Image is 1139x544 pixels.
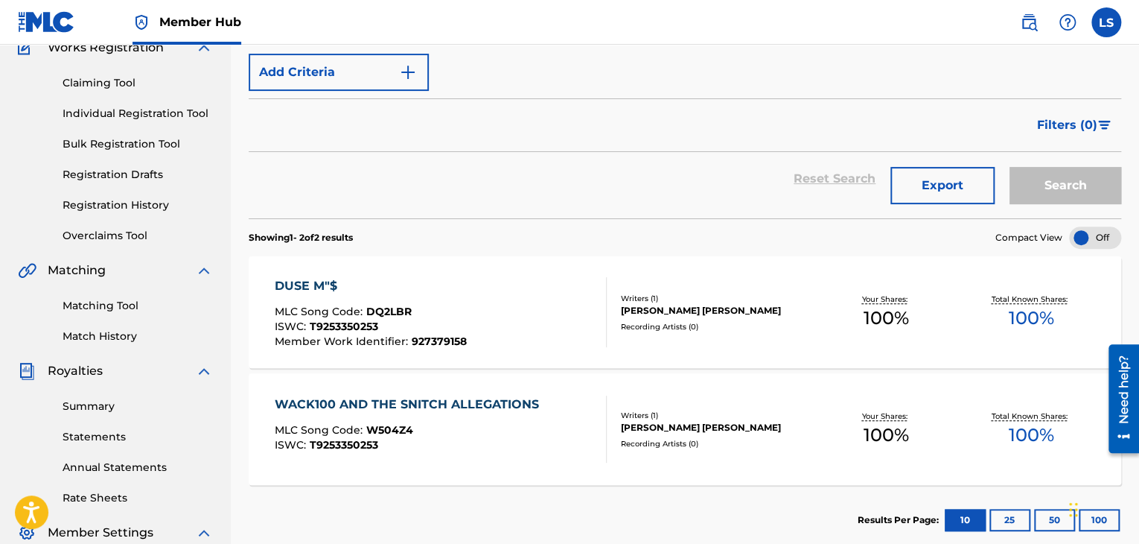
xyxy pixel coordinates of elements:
[861,294,910,305] p: Your Shares:
[63,136,213,152] a: Bulk Registration Tool
[249,256,1121,368] a: DUSE M"$MLC Song Code:DQ2LBRISWC:T9253350253Member Work Identifier:927379158Writers (1)[PERSON_NA...
[18,524,36,542] img: Member Settings
[310,320,378,333] span: T9253350253
[249,373,1121,485] a: WACK100 AND THE SNITCH ALLEGATIONSMLC Song Code:W504Z4ISWC:T9253350253Writers (1)[PERSON_NAME] [P...
[1097,339,1139,459] iframe: Resource Center
[1069,487,1078,532] div: Drag
[1028,107,1121,144] button: Filters (0)
[1053,7,1082,37] div: Help
[621,421,814,434] div: [PERSON_NAME] [PERSON_NAME]
[195,262,213,279] img: expand
[621,293,814,304] div: Writers ( 1 )
[48,262,106,279] span: Matching
[275,438,310,452] span: ISWC :
[63,298,213,314] a: Matching Tool
[63,106,213,121] a: Individual Registration Tool
[1014,7,1044,37] a: Public Search
[133,13,150,31] img: Top Rightsholder
[195,524,213,542] img: expand
[995,231,1062,244] span: Compact View
[1091,7,1121,37] div: User Menu
[275,423,366,437] span: MLC Song Code :
[18,362,36,380] img: Royalties
[366,423,413,437] span: W504Z4
[63,167,213,183] a: Registration Drafts
[412,335,467,348] span: 927379158
[18,39,37,57] img: Works Registration
[864,422,909,449] span: 100 %
[945,509,986,531] button: 10
[18,262,36,279] img: Matching
[63,490,213,506] a: Rate Sheets
[366,305,412,318] span: DQ2LBR
[63,75,213,91] a: Claiming Tool
[399,63,417,81] img: 9d2ae6d4665cec9f34b9.svg
[48,362,103,380] span: Royalties
[1059,13,1076,31] img: help
[992,411,1071,422] p: Total Known Shares:
[48,39,164,57] span: Works Registration
[63,228,213,244] a: Overclaims Tool
[275,335,412,348] span: Member Work Identifier :
[1098,121,1111,130] img: filter
[310,438,378,452] span: T9253350253
[621,321,814,332] div: Recording Artists ( 0 )
[864,305,909,332] span: 100 %
[1009,422,1054,449] span: 100 %
[275,277,467,295] div: DUSE M"$
[861,411,910,422] p: Your Shares:
[249,7,1121,218] form: Search Form
[195,362,213,380] img: expand
[48,524,153,542] span: Member Settings
[621,304,814,317] div: [PERSON_NAME] [PERSON_NAME]
[989,509,1030,531] button: 25
[890,167,995,204] button: Export
[275,320,310,333] span: ISWC :
[275,396,546,414] div: WACK100 AND THE SNITCH ALLEGATIONS
[275,305,366,318] span: MLC Song Code :
[63,329,213,344] a: Match History
[195,39,213,57] img: expand
[63,429,213,445] a: Statements
[159,13,241,31] span: Member Hub
[1034,509,1075,531] button: 50
[1020,13,1038,31] img: search
[18,11,75,33] img: MLC Logo
[1065,472,1139,544] iframe: Chat Widget
[621,410,814,421] div: Writers ( 1 )
[249,54,429,91] button: Add Criteria
[63,399,213,414] a: Summary
[63,197,213,213] a: Registration History
[992,294,1071,305] p: Total Known Shares:
[249,231,353,244] p: Showing 1 - 2 of 2 results
[858,513,942,527] p: Results Per Page:
[1037,116,1097,134] span: Filters ( 0 )
[63,460,213,475] a: Annual Statements
[621,438,814,449] div: Recording Artists ( 0 )
[1009,305,1054,332] span: 100 %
